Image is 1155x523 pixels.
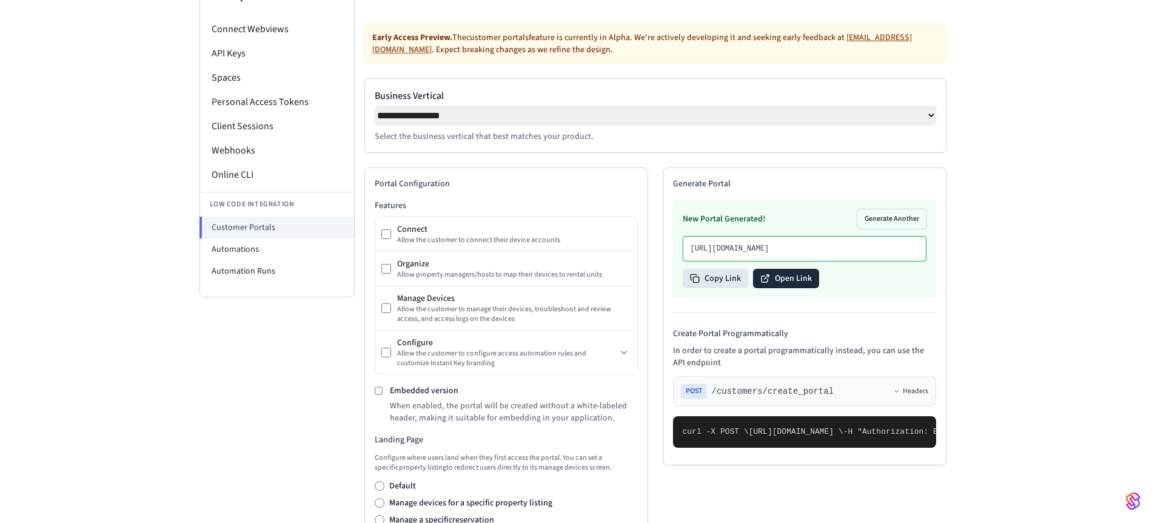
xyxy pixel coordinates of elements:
[397,349,617,368] div: Allow the customer to configure access automation rules and customize Instant Key branding
[200,90,354,114] li: Personal Access Tokens
[200,66,354,90] li: Spaces
[749,427,843,436] span: [URL][DOMAIN_NAME] \
[673,178,936,190] h2: Generate Portal
[683,269,748,288] button: Copy Link
[397,235,631,245] div: Allow the customer to connect their device accounts
[681,384,707,399] span: POST
[390,400,638,424] p: When enabled, the portal will be created without a white-labeled header, making it suitable for e...
[364,24,946,64] div: The customer portals feature is currently in Alpha. We're actively developing it and seeking earl...
[397,258,631,270] div: Organize
[372,32,452,44] strong: Early Access Preview.
[372,32,912,56] a: [EMAIL_ADDRESS][DOMAIN_NAME]
[397,337,617,349] div: Configure
[199,217,354,238] li: Customer Portals
[683,213,765,225] h3: New Portal Generated!
[893,386,928,396] button: Headers
[683,427,749,436] span: curl -X POST \
[691,244,919,254] p: [URL][DOMAIN_NAME]
[673,328,936,340] h4: Create Portal Programmatically
[389,497,552,509] label: Manage devices for a specific property listing
[200,192,354,217] li: Low Code Integration
[375,89,936,103] label: Business Vertical
[397,270,631,280] div: Allow property managers/hosts to map their devices to rental units
[200,260,354,282] li: Automation Runs
[375,130,936,143] p: Select the business vertical that best matches your product.
[753,269,819,288] button: Open Link
[712,385,834,397] span: /customers/create_portal
[397,223,631,235] div: Connect
[200,17,354,41] li: Connect Webviews
[857,209,926,229] button: Generate Another
[375,200,638,212] h3: Features
[390,385,458,397] label: Embedded version
[389,480,416,492] label: Default
[375,178,638,190] h2: Portal Configuration
[1126,491,1140,511] img: SeamLogoGradient.69752ec5.svg
[843,427,1070,436] span: -H "Authorization: Bearer seam_api_key_123456" \
[200,114,354,138] li: Client Sessions
[200,138,354,163] li: Webhooks
[397,305,631,324] div: Allow the customer to manage their devices, troubleshoot and review access, and access logs on th...
[200,163,354,187] li: Online CLI
[200,238,354,260] li: Automations
[375,453,638,473] p: Configure where users land when they first access the portal. You can set a specific property lis...
[375,434,638,446] h3: Landing Page
[397,292,631,305] div: Manage Devices
[200,41,354,66] li: API Keys
[673,345,936,369] p: In order to create a portal programmatically instead, you can use the API endpoint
